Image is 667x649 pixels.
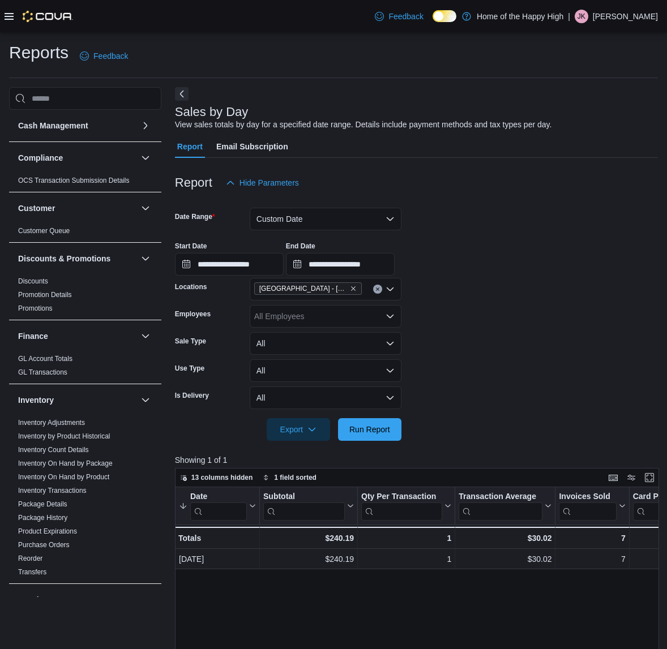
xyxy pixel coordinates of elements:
[9,416,161,583] div: Inventory
[175,87,189,101] button: Next
[267,418,330,441] button: Export
[175,212,215,221] label: Date Range
[139,252,152,265] button: Discounts & Promotions
[18,330,48,342] h3: Finance
[18,540,70,549] span: Purchase Orders
[18,445,89,454] span: Inventory Count Details
[18,203,136,214] button: Customer
[263,492,354,521] button: Subtotal
[18,176,130,185] span: OCS Transaction Submission Details
[361,492,442,521] div: Qty Per Transaction
[18,594,136,605] button: Loyalty
[361,531,451,545] div: 1
[18,253,136,264] button: Discounts & Promotions
[263,553,354,566] div: $240.19
[575,10,588,23] div: Joshua Kirkham
[18,203,55,214] h3: Customer
[18,304,53,312] a: Promotions
[175,282,207,291] label: Locations
[190,492,247,521] div: Date
[18,226,70,235] span: Customer Queue
[18,514,67,522] a: Package History
[175,105,249,119] h3: Sales by Day
[274,473,317,482] span: 1 field sorted
[250,359,401,382] button: All
[361,492,451,521] button: Qty Per Transaction
[18,472,109,482] span: Inventory On Hand by Product
[18,152,136,164] button: Compliance
[459,492,542,502] div: Transaction Average
[568,10,570,23] p: |
[18,277,48,285] a: Discounts
[18,541,70,549] a: Purchase Orders
[18,177,130,184] a: OCS Transaction Submission Details
[178,531,256,545] div: Totals
[606,471,620,484] button: Keyboard shortcuts
[373,285,382,294] button: Clear input
[578,10,585,23] span: JK
[18,368,67,377] span: GL Transactions
[433,22,433,23] span: Dark Mode
[139,593,152,607] button: Loyalty
[18,394,54,406] h3: Inventory
[221,171,303,194] button: Hide Parameters
[18,459,113,467] a: Inventory On Hand by Package
[75,45,132,67] a: Feedback
[9,224,161,242] div: Customer
[250,386,401,409] button: All
[191,473,253,482] span: 13 columns hidden
[263,531,354,545] div: $240.19
[9,352,161,384] div: Finance
[139,393,152,407] button: Inventory
[18,253,110,264] h3: Discounts & Promotions
[18,555,42,562] a: Reorder
[175,253,284,276] input: Press the down key to open a popover containing a calendar.
[139,151,152,165] button: Compliance
[18,304,53,313] span: Promotions
[9,274,161,320] div: Discounts & Promotions
[139,329,152,343] button: Finance
[175,310,211,319] label: Employees
[643,471,656,484] button: Enter fullscreen
[273,418,323,441] span: Export
[559,492,616,502] div: Invoices Sold
[18,120,88,131] h3: Cash Management
[250,208,401,230] button: Custom Date
[18,500,67,508] a: Package Details
[361,553,451,566] div: 1
[250,332,401,355] button: All
[286,253,395,276] input: Press the down key to open a popover containing a calendar.
[18,277,48,286] span: Discounts
[176,471,258,484] button: 13 columns hidden
[559,531,625,545] div: 7
[18,368,67,376] a: GL Transactions
[18,227,70,235] a: Customer Queue
[177,135,203,158] span: Report
[240,177,299,188] span: Hide Parameters
[18,500,67,509] span: Package Details
[477,10,563,23] p: Home of the Happy High
[349,424,390,435] span: Run Report
[259,283,348,294] span: [GEOGRAPHIC_DATA] - [GEOGRAPHIC_DATA] - Fire & Flower
[9,41,69,64] h1: Reports
[459,531,551,545] div: $30.02
[254,282,362,295] span: Sylvan Lake - Hewlett Park Landing - Fire & Flower
[258,471,321,484] button: 1 field sorted
[18,355,72,363] a: GL Account Totals
[559,553,625,566] div: 7
[18,432,110,440] a: Inventory by Product Historical
[18,554,42,563] span: Reorder
[139,201,152,215] button: Customer
[338,418,401,441] button: Run Report
[18,120,136,131] button: Cash Management
[190,492,247,502] div: Date
[18,527,77,535] a: Product Expirations
[18,513,67,522] span: Package History
[18,527,77,536] span: Product Expirations
[459,492,542,521] div: Transaction Average
[93,50,128,62] span: Feedback
[625,471,638,484] button: Display options
[175,391,209,400] label: Is Delivery
[18,459,113,468] span: Inventory On Hand by Package
[175,364,204,373] label: Use Type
